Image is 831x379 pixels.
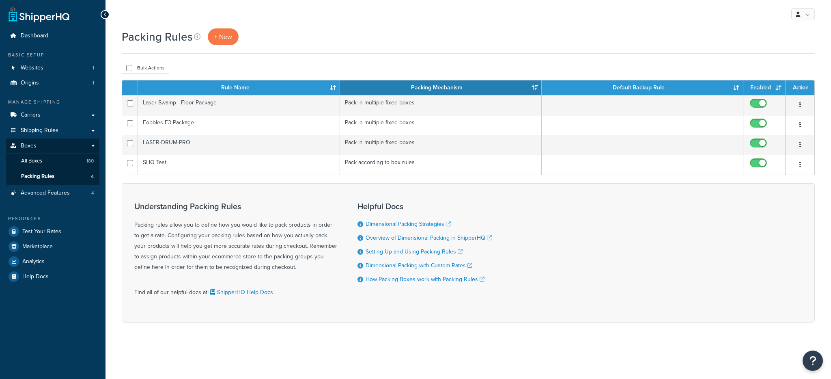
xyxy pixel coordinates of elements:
th: Enabled: activate to sort column ascending [743,80,786,95]
span: Carriers [21,112,41,119]
li: Websites [6,61,99,76]
h1: Packing Rules [122,29,193,45]
span: Shipping Rules [21,127,58,134]
a: Test Your Rates [6,224,99,239]
span: + New [214,32,232,41]
li: Origins [6,76,99,91]
a: + New [208,28,239,45]
a: Setting Up and Using Packing Rules [366,247,463,256]
span: 180 [86,158,94,165]
span: Advanced Features [21,190,70,197]
span: Websites [21,65,43,71]
th: Default Backup Rule: activate to sort column ascending [542,80,743,95]
td: LASER-DRUM-PRO [138,135,340,155]
a: All Boxes 180 [6,154,99,169]
span: 1 [93,80,94,87]
li: Advanced Features [6,186,99,201]
div: Basic Setup [6,52,99,58]
a: Marketplace [6,239,99,254]
li: All Boxes [6,154,99,169]
div: Packing rules allow you to define how you would like to pack products in order to get a rate. Con... [134,202,337,273]
button: Bulk Actions [122,62,169,74]
span: Boxes [21,143,37,149]
td: Pack in multiple fixed boxes [340,135,542,155]
th: Packing Mechanism: activate to sort column ascending [340,80,542,95]
a: ShipperHQ Home [9,6,69,22]
td: Laser Swamp - Floor Package [138,95,340,115]
span: Origins [21,80,39,87]
span: Analytics [22,258,45,265]
h3: Helpful Docs [357,202,492,211]
span: 1 [93,65,94,71]
div: Resources [6,215,99,222]
button: Open Resource Center [803,351,823,371]
a: Analytics [6,254,99,269]
a: Packing Rules 4 [6,169,99,184]
td: Fobbles F3 Package [138,115,340,135]
th: Action [786,80,814,95]
span: Test Your Rates [22,228,61,235]
h3: Understanding Packing Rules [134,202,337,211]
a: Boxes [6,139,99,154]
td: Pack in multiple fixed boxes [340,115,542,135]
a: Dimensional Packing with Custom Rates [366,261,472,270]
a: How Packing Boxes work with Packing Rules [366,275,484,284]
th: Rule Name: activate to sort column ascending [138,80,340,95]
a: Help Docs [6,269,99,284]
td: Pack in multiple fixed boxes [340,95,542,115]
a: Dimensional Packing Strategies [366,220,451,228]
div: Manage Shipping [6,99,99,106]
a: Advanced Features 4 [6,186,99,201]
div: Find all of our helpful docs at: [134,281,337,298]
a: Overview of Dimensional Packing in ShipperHQ [366,234,492,242]
td: SHQ Test [138,155,340,175]
span: 4 [91,190,94,197]
span: Marketplace [22,243,53,250]
a: Dashboard [6,28,99,43]
span: Help Docs [22,273,49,280]
li: Boxes [6,139,99,185]
a: Websites 1 [6,61,99,76]
td: Pack according to box rules [340,155,542,175]
a: Origins 1 [6,76,99,91]
a: Carriers [6,108,99,123]
span: All Boxes [21,158,42,165]
span: Dashboard [21,32,48,39]
a: Shipping Rules [6,123,99,138]
a: ShipperHQ Help Docs [209,288,273,297]
li: Packing Rules [6,169,99,184]
span: 4 [91,173,94,180]
span: Packing Rules [21,173,54,180]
